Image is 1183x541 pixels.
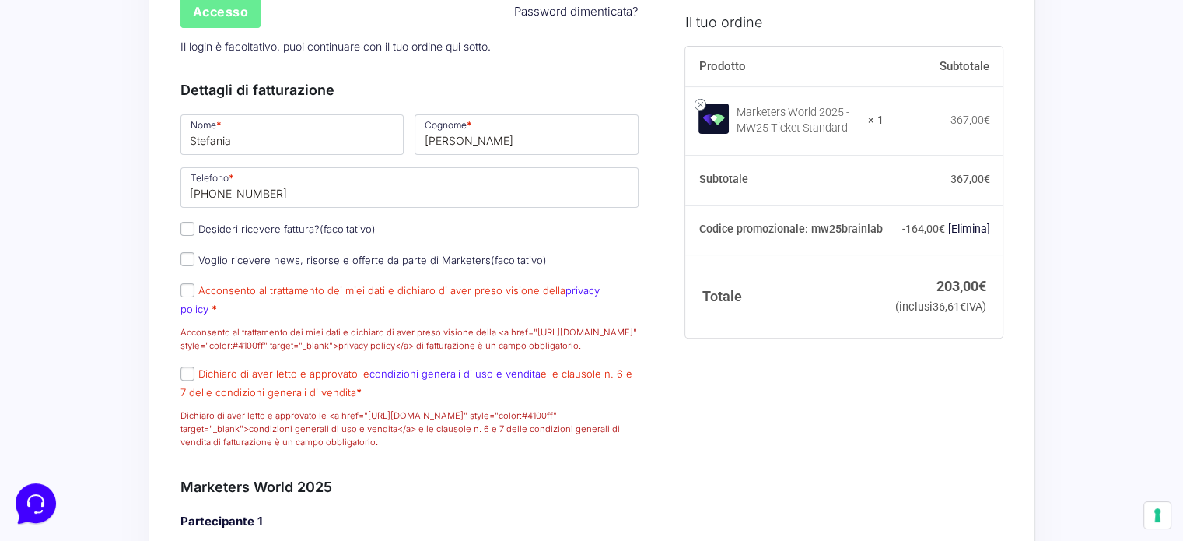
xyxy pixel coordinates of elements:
[180,252,194,266] input: Voglio ricevere news, risorse e offerte da parte di Marketers(facoltativo)
[25,112,56,143] img: dark
[180,223,376,235] label: Desideri ricevere fattura?
[983,114,989,127] span: €
[983,174,989,186] span: €
[895,300,986,314] small: (inclusi IVA)
[180,367,632,398] label: Dichiaro di aver letto e approvato le e le clausole n. 6 e 7 delle condizioni generali di vendita
[112,165,218,177] span: Start a Conversation
[180,476,639,497] h3: Marketers World 2025
[947,223,989,236] a: Rimuovi il codice promozionale mw25brainlab
[905,223,944,236] span: 164,00
[685,206,884,255] th: Codice promozionale: mw25brainlab
[698,104,729,134] img: Marketers World 2025 - MW25 Ticket Standard
[180,326,639,353] p: Acconsento al trattamento dei miei dati e dichiaro di aver preso visione della <a href="[URL][DOM...
[884,47,1003,87] th: Subtotale
[978,278,986,294] span: €
[868,114,884,129] strong: × 1
[369,367,541,380] a: condizioni generali di uso e vendita
[960,300,966,314] span: €
[180,254,547,266] label: Voglio ricevere news, risorse e offerte da parte di Marketers
[25,218,106,230] span: Find an Answer
[75,112,106,143] img: dark
[175,30,645,62] p: Il login è facoltativo, puoi continuare con il tuo ordine qui sotto.
[180,284,600,314] a: privacy policy
[12,12,261,62] h2: Hello from Marketers 👋
[180,79,639,100] h3: Dettagli di fatturazione
[685,12,1003,33] h3: Il tuo ordine
[47,420,73,434] p: Home
[180,283,194,297] input: Acconsento al trattamento dei miei dati e dichiaro di aver preso visione dellaprivacy policy
[1144,502,1171,529] button: Le tue preferenze relative al consenso per le tecnologie di tracciamento
[936,278,986,294] bdi: 203,00
[50,112,81,143] img: dark
[320,223,376,235] span: (facoltativo)
[25,87,126,100] span: Your Conversations
[180,284,600,314] label: Acconsento al trattamento dei miei dati e dichiaro di aver preso visione della
[241,420,261,434] p: Help
[180,222,194,236] input: Desideri ricevere fattura?(facoltativo)
[12,480,59,527] iframe: Customerly Messenger Launcher
[491,254,547,266] span: (facoltativo)
[884,206,1003,255] td: -
[180,167,639,208] input: Telefono *
[685,47,884,87] th: Prodotto
[933,300,966,314] span: 36,61
[415,114,639,155] input: Cognome *
[25,156,286,187] button: Start a Conversation
[108,398,204,434] button: Messages
[737,106,858,137] div: Marketers World 2025 - MW25 Ticket Standard
[194,218,286,230] a: Open Help Center
[35,251,254,267] input: Search for an Article...
[950,114,989,127] bdi: 367,00
[134,420,178,434] p: Messages
[180,409,639,449] p: Dichiaro di aver letto e approvato le <a href="[URL][DOMAIN_NAME]" style="color:#4100ff" target="...
[203,398,299,434] button: Help
[12,398,108,434] button: Home
[685,255,884,339] th: Totale
[180,513,639,531] h4: Partecipante 1
[514,3,639,21] a: Password dimenticata?
[938,223,944,236] span: €
[950,174,989,186] bdi: 367,00
[180,367,194,381] input: Dichiaro di aver letto e approvato lecondizioni generali di uso e venditae le clausole n. 6 e 7 d...
[180,114,404,155] input: Nome *
[685,156,884,206] th: Subtotale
